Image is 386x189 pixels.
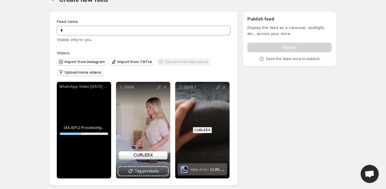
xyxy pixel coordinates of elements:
a: Open chat [361,165,379,183]
div: 0906 1כרית עיסוי- CURLEEX המקוריכרית עיסוי- CURLEEX המקורי [175,82,230,178]
button: Tag products [118,167,168,175]
div: 0906Tag products [116,82,170,178]
p: 0906 [124,85,156,90]
span: Import from TikTok [117,59,152,64]
span: Import from Instagram [65,59,105,64]
button: Upload more videos [57,69,104,76]
span: Upload more videos [65,70,101,75]
span: Feed name [57,19,78,24]
img: כרית עיסוי- CURLEEX המקורי [181,166,188,173]
span: כרית עיסוי- CURLEEX המקורי [190,167,241,172]
span: Visible only to you. [57,37,92,42]
p: Display the feed as a carousel, spotlight, etc., across your store. [247,24,332,37]
button: Import from TikTok [110,58,155,66]
p: 0906 1 [184,85,215,90]
button: Import from Instagram [57,58,107,66]
span: Tag products [135,168,159,174]
p: WhatsApp Video [DATE] at 132354 [59,84,109,89]
p: Save the feed once to publish. [266,56,320,61]
div: WhatsApp Video [DATE] at 132354(44.40%) Processing...44.40429308881564% [57,82,111,178]
h2: Publish feed [247,16,332,22]
span: Videos [57,50,70,55]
